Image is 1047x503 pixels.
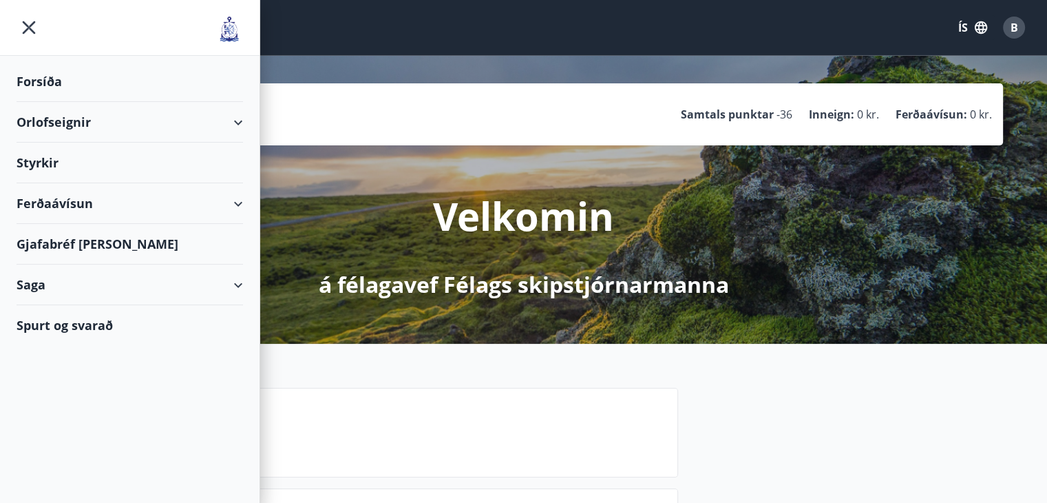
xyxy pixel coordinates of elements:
span: 0 kr. [857,107,879,122]
p: Inneign : [809,107,854,122]
div: Spurt og svarað [17,305,243,345]
div: Styrkir [17,143,243,183]
div: Gjafabréf [PERSON_NAME] [17,224,243,265]
button: menu [17,15,41,40]
div: Ferðaávísun [17,183,243,224]
div: Saga [17,265,243,305]
button: ÍS [951,15,995,40]
span: B [1011,20,1018,35]
p: á félagavef Félags skipstjórnarmanna [319,269,729,300]
button: B [997,11,1030,44]
div: Orlofseignir [17,102,243,143]
p: Ferðaávísun : [896,107,967,122]
p: Næstu helgi [146,423,666,446]
span: -36 [776,107,792,122]
p: Velkomin [433,189,614,242]
span: 0 kr. [970,107,992,122]
div: Forsíða [17,61,243,102]
img: union_logo [215,15,243,43]
p: Samtals punktar [681,107,774,122]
